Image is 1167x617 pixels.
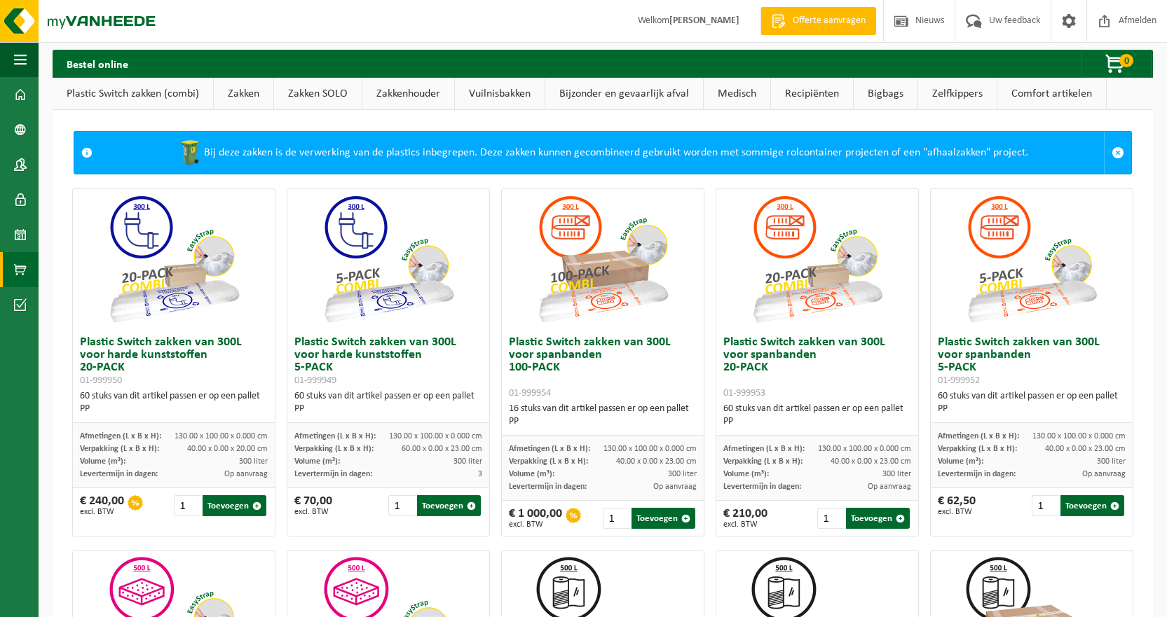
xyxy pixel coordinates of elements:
img: 01-999954 [533,189,673,329]
span: Verpakking (L x B x H): [938,445,1017,453]
img: WB-0240-HPE-GN-50.png [176,139,204,167]
span: 01-999954 [509,388,551,398]
a: Zelfkippers [918,78,997,110]
span: 01-999949 [294,375,336,386]
strong: [PERSON_NAME] [669,15,739,26]
input: 1 [603,508,630,529]
span: Levertermijn in dagen: [294,470,372,478]
input: 1 [388,495,416,516]
span: Verpakking (L x B x H): [80,445,159,453]
h2: Bestel online [53,50,142,77]
span: excl. BTW [80,508,124,516]
img: 01-999952 [962,189,1102,329]
input: 1 [1032,495,1059,516]
span: Op aanvraag [868,483,911,491]
span: 0 [1119,54,1133,67]
h3: Plastic Switch zakken van 300L voor spanbanden 5-PACK [938,336,1126,387]
span: 300 liter [668,470,697,478]
span: Op aanvraag [224,470,268,478]
span: 300 liter [239,457,268,466]
span: Volume (m³): [294,457,340,466]
a: Bigbags [854,78,917,110]
span: 130.00 x 100.00 x 0.000 cm [603,445,697,453]
h3: Plastic Switch zakken van 300L voor harde kunststoffen 5-PACK [294,336,483,387]
a: Plastic Switch zakken (combi) [53,78,213,110]
span: Volume (m³): [80,457,125,466]
div: PP [294,403,483,415]
a: Offerte aanvragen [760,7,876,35]
div: 60 stuks van dit artikel passen er op een pallet [80,390,268,415]
div: 60 stuks van dit artikel passen er op een pallet [723,403,912,428]
span: 01-999953 [723,388,765,398]
a: Zakkenhouder [362,78,454,110]
span: excl. BTW [938,508,976,516]
button: Toevoegen [846,508,910,529]
span: Afmetingen (L x B x H): [723,445,805,453]
a: Zakken SOLO [274,78,362,110]
span: Afmetingen (L x B x H): [938,432,1019,441]
div: € 240,00 [80,495,124,516]
a: Bijzonder en gevaarlijk afval [545,78,703,110]
span: Levertermijn in dagen: [723,483,801,491]
span: Verpakking (L x B x H): [294,445,374,453]
div: € 62,50 [938,495,976,516]
span: 300 liter [1097,457,1126,466]
div: € 210,00 [723,508,767,529]
a: Medisch [704,78,770,110]
span: Op aanvraag [1082,470,1126,478]
span: Op aanvraag [653,483,697,491]
h3: Plastic Switch zakken van 300L voor spanbanden 20-PACK [723,336,912,399]
span: 40.00 x 0.00 x 23.00 cm [1045,445,1126,453]
span: Afmetingen (L x B x H): [509,445,590,453]
img: 01-999950 [104,189,244,329]
span: excl. BTW [723,520,767,529]
img: 01-999953 [747,189,887,329]
button: Toevoegen [1060,495,1124,516]
span: 40.00 x 0.00 x 23.00 cm [616,457,697,466]
button: Toevoegen [203,495,266,516]
span: 01-999952 [938,375,980,386]
span: Verpakking (L x B x H): [509,457,588,466]
div: PP [80,403,268,415]
img: 01-999949 [318,189,458,329]
span: 60.00 x 0.00 x 23.00 cm [402,445,482,453]
div: PP [938,403,1126,415]
span: Volume (m³): [509,470,554,478]
span: excl. BTW [509,520,562,529]
span: Verpakking (L x B x H): [723,457,803,466]
h3: Plastic Switch zakken van 300L voor spanbanden 100-PACK [509,336,697,399]
span: 130.00 x 100.00 x 0.000 cm [175,432,268,441]
span: Levertermijn in dagen: [509,483,587,491]
span: Levertermijn in dagen: [80,470,158,478]
span: 130.00 x 100.00 x 0.000 cm [818,445,911,453]
a: Recipiënten [771,78,853,110]
span: Volume (m³): [938,457,983,466]
a: Vuilnisbakken [455,78,545,110]
span: 3 [478,470,482,478]
span: 01-999950 [80,375,122,386]
a: Comfort artikelen [997,78,1106,110]
div: 60 stuks van dit artikel passen er op een pallet [294,390,483,415]
span: 40.00 x 0.00 x 23.00 cm [831,457,911,466]
a: Sluit melding [1104,132,1131,174]
div: € 1 000,00 [509,508,562,529]
div: € 70,00 [294,495,332,516]
div: PP [509,415,697,428]
span: Afmetingen (L x B x H): [80,432,161,441]
h3: Plastic Switch zakken van 300L voor harde kunststoffen 20-PACK [80,336,268,387]
span: 40.00 x 0.00 x 20.00 cm [187,445,268,453]
span: Offerte aanvragen [789,14,869,28]
a: Zakken [214,78,273,110]
div: Bij deze zakken is de verwerking van de plastics inbegrepen. Deze zakken kunnen gecombineerd gebr... [100,132,1104,174]
button: Toevoegen [417,495,481,516]
span: Volume (m³): [723,470,769,478]
input: 1 [174,495,201,516]
div: PP [723,415,912,428]
span: 130.00 x 100.00 x 0.000 cm [1032,432,1126,441]
span: Afmetingen (L x B x H): [294,432,376,441]
span: 300 liter [882,470,911,478]
div: 60 stuks van dit artikel passen er op een pallet [938,390,1126,415]
div: 16 stuks van dit artikel passen er op een pallet [509,403,697,428]
span: Levertermijn in dagen: [938,470,1016,478]
span: excl. BTW [294,508,332,516]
